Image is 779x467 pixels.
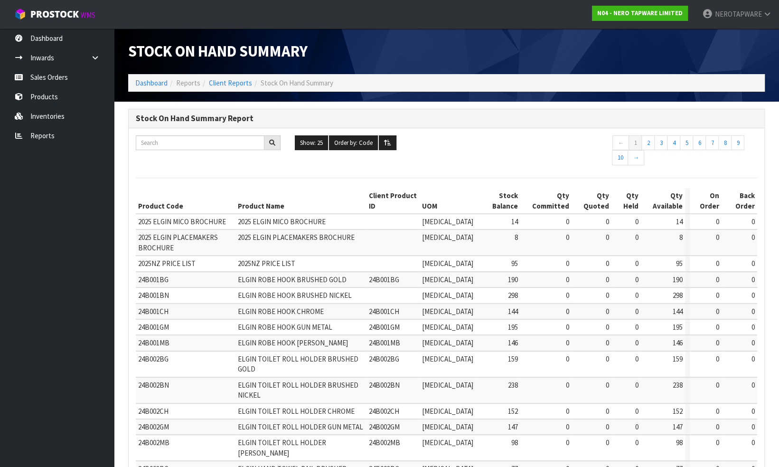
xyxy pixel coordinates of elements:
[673,422,683,431] span: 147
[635,307,638,316] span: 0
[716,307,719,316] span: 0
[635,422,638,431] span: 0
[635,217,638,226] span: 0
[565,291,569,300] span: 0
[667,135,680,151] a: 4
[511,438,517,447] span: 98
[565,338,569,347] span: 0
[238,307,324,316] span: ELGIN ROBE HOOK CHROME
[606,338,609,347] span: 0
[238,354,358,373] span: ELGIN TOILET ROLL HOLDER BRUSHED GOLD
[690,188,722,214] th: On Order
[716,259,719,268] span: 0
[565,407,569,416] span: 0
[238,438,326,457] span: ELGIN TOILET ROLL HOLDER [PERSON_NAME]
[422,291,473,300] span: [MEDICAL_DATA]
[641,135,655,151] a: 2
[680,135,693,151] a: 5
[751,275,755,284] span: 0
[751,233,755,242] span: 0
[422,323,473,332] span: [MEDICAL_DATA]
[507,275,517,284] span: 190
[565,217,569,226] span: 0
[30,8,79,20] span: ProStock
[635,407,638,416] span: 0
[138,259,196,268] span: 2025NZ PRICE LIST
[235,188,366,214] th: Product Name
[507,407,517,416] span: 152
[565,422,569,431] span: 0
[128,41,308,61] span: Stock On Hand Summary
[751,291,755,300] span: 0
[676,259,683,268] span: 95
[295,135,328,151] button: Show: 25
[606,275,609,284] span: 0
[673,323,683,332] span: 195
[716,422,719,431] span: 0
[138,291,169,300] span: 24B001BN
[81,10,95,19] small: WMS
[507,422,517,431] span: 147
[606,354,609,363] span: 0
[751,259,755,268] span: 0
[507,307,517,316] span: 144
[422,307,473,316] span: [MEDICAL_DATA]
[612,135,757,168] nav: Page navigation
[606,233,609,242] span: 0
[209,78,252,87] a: Client Reports
[14,8,26,20] img: cube-alt.png
[238,407,355,416] span: ELGIN TOILET ROLL HOLDER CHROME
[597,9,683,17] strong: N04 - NERO TAPWARE LIMITED
[606,291,609,300] span: 0
[507,354,517,363] span: 159
[136,135,264,150] input: Search
[511,259,517,268] span: 95
[606,407,609,416] span: 0
[238,381,358,400] span: ELGIN TOILET ROLL HOLDER BRUSHED NICKEL
[716,381,719,390] span: 0
[238,233,355,242] span: 2025 ELGIN PLACEMAKERS BROCHURE
[716,233,719,242] span: 0
[635,323,638,332] span: 0
[628,150,644,165] a: →
[714,10,761,19] span: NEROTAPWARE
[138,338,169,347] span: 24B001MB
[565,307,569,316] span: 0
[654,135,667,151] a: 3
[751,217,755,226] span: 0
[565,354,569,363] span: 0
[507,291,517,300] span: 298
[635,338,638,347] span: 0
[422,338,473,347] span: [MEDICAL_DATA]
[238,217,326,226] span: 2025 ELGIN MICO BROCHURE
[369,381,400,390] span: 24B002BN
[716,354,719,363] span: 0
[138,307,169,316] span: 24B001CH
[238,338,348,347] span: ELGIN ROBE HOOK [PERSON_NAME]
[238,259,295,268] span: 2025NZ PRICE LIST
[716,217,719,226] span: 0
[138,217,226,226] span: 2025 ELGIN MICO BROCHURE
[138,381,169,390] span: 24B002BN
[422,354,473,363] span: [MEDICAL_DATA]
[673,381,683,390] span: 238
[565,323,569,332] span: 0
[718,135,732,151] a: 8
[369,438,400,447] span: 24B002MB
[716,338,719,347] span: 0
[612,150,628,165] a: 10
[731,135,744,151] a: 9
[606,381,609,390] span: 0
[369,422,400,431] span: 24B002GM
[716,407,719,416] span: 0
[676,438,683,447] span: 98
[135,78,168,87] a: Dashboard
[422,275,473,284] span: [MEDICAL_DATA]
[369,307,399,316] span: 24B001CH
[565,259,569,268] span: 0
[138,275,169,284] span: 24B001BG
[422,233,473,242] span: [MEDICAL_DATA]
[369,275,399,284] span: 24B001BG
[751,381,755,390] span: 0
[422,259,473,268] span: [MEDICAL_DATA]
